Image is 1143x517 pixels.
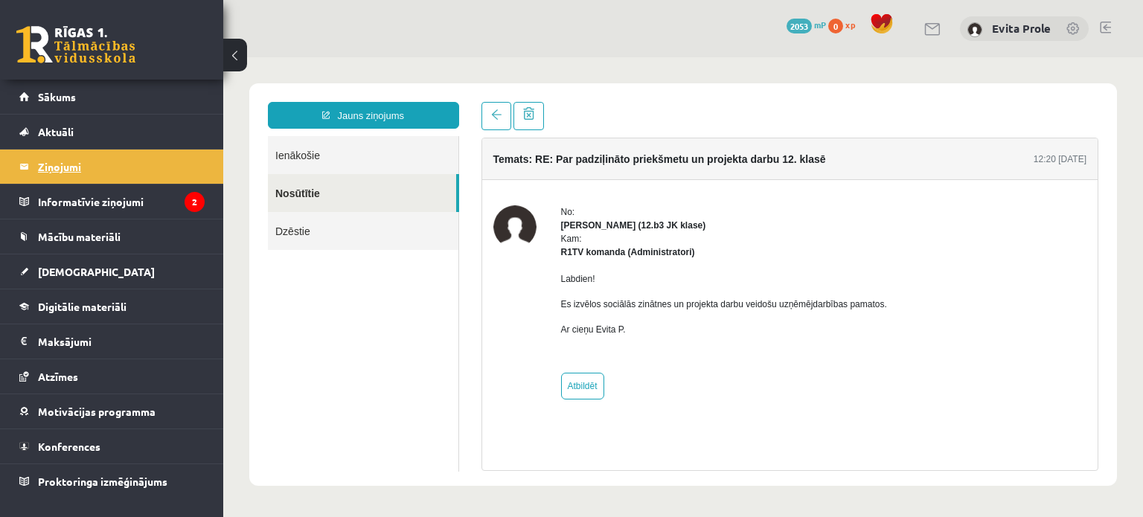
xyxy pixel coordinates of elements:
a: Rīgas 1. Tālmācības vidusskola [16,26,135,63]
legend: Maksājumi [38,324,205,359]
span: Mācību materiāli [38,230,121,243]
span: 2053 [787,19,812,33]
strong: [PERSON_NAME] (12.b3 JK klase) [338,163,483,173]
h4: Temats: RE: Par padziļināto priekšmetu un projekta darbu 12. klasē [270,96,603,108]
span: Aktuāli [38,125,74,138]
a: Dzēstie [45,155,235,193]
a: Motivācijas programma [19,394,205,428]
div: No: [338,148,664,161]
a: Digitālie materiāli [19,289,205,324]
a: Ziņojumi [19,150,205,184]
a: Atzīmes [19,359,205,394]
a: Nosūtītie [45,117,233,155]
span: 0 [828,19,843,33]
a: Konferences [19,429,205,463]
a: [DEMOGRAPHIC_DATA] [19,254,205,289]
span: [DEMOGRAPHIC_DATA] [38,265,155,278]
p: Es izvēlos sociālās zinātnes un projekta darbu veidošu uzņēmējdarbības pamatos. [338,240,664,254]
img: Evita Prole [967,22,982,37]
strong: R1TV komanda (Administratori) [338,190,472,200]
a: Mācību materiāli [19,219,205,254]
span: xp [845,19,855,30]
span: Konferences [38,440,100,453]
div: Kam: [338,175,664,202]
span: mP [814,19,826,30]
a: 0 xp [828,19,862,30]
a: Jauns ziņojums [45,45,236,71]
a: Maksājumi [19,324,205,359]
a: 2053 mP [787,19,826,30]
legend: Ziņojumi [38,150,205,184]
p: Labdien! [338,215,664,228]
a: Proktoringa izmēģinājums [19,464,205,498]
i: 2 [185,192,205,212]
a: Evita Prole [992,21,1051,36]
a: Atbildēt [338,315,381,342]
img: Evita Prole [270,148,313,191]
a: Ienākošie [45,79,235,117]
span: Proktoringa izmēģinājums [38,475,167,488]
a: Aktuāli [19,115,205,149]
span: Motivācijas programma [38,405,156,418]
p: Ar cieņu Evita P. [338,266,664,279]
span: Atzīmes [38,370,78,383]
legend: Informatīvie ziņojumi [38,184,205,219]
span: Digitālie materiāli [38,300,127,313]
a: Sākums [19,80,205,114]
a: Informatīvie ziņojumi2 [19,184,205,219]
div: 12:20 [DATE] [810,95,863,109]
span: Sākums [38,90,76,103]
